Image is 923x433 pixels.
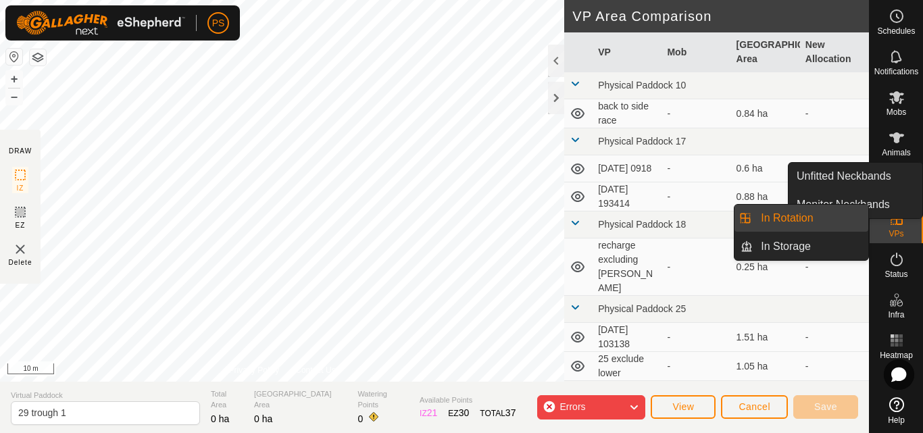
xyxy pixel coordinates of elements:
span: Notifications [874,68,918,76]
td: 1.51 ha [731,323,800,352]
div: - [667,359,725,374]
span: 21 [427,407,438,418]
th: VP [593,32,662,72]
div: EZ [448,406,469,420]
td: - [800,155,869,182]
div: - [667,107,725,121]
span: Help [888,416,905,424]
li: In Storage [734,233,868,260]
span: IZ [17,183,24,193]
span: 37 [505,407,516,418]
a: Help [870,392,923,430]
button: Map Layers [30,49,46,66]
span: 0 [357,413,363,424]
li: In Rotation [734,205,868,232]
td: [DATE] 0918 [593,155,662,182]
button: + [6,71,22,87]
span: Animals [882,149,911,157]
span: In Storage [761,238,811,255]
span: 0 ha [211,413,229,424]
span: Available Points [420,394,516,406]
span: PS [212,16,225,30]
td: - [800,352,869,381]
span: In Rotation [761,210,813,226]
button: Reset Map [6,49,22,65]
img: VP [12,241,28,257]
div: - [667,190,725,204]
span: Infra [888,311,904,319]
span: Heatmap [880,351,913,359]
span: Virtual Paddock [11,390,200,401]
span: View [672,401,694,412]
div: - [667,330,725,345]
span: Status [884,270,907,278]
span: Schedules [877,27,915,35]
td: 1.05 ha [731,352,800,381]
a: Contact Us [295,364,335,376]
td: back to side race [593,99,662,128]
td: 0.88 ha [731,182,800,211]
th: [GEOGRAPHIC_DATA] Area [731,32,800,72]
td: [DATE] 193414 [593,182,662,211]
td: recharge excluding [PERSON_NAME] [593,238,662,296]
button: Save [793,395,858,419]
a: In Rotation [753,205,868,232]
span: Delete [9,257,32,268]
td: [DATE] 103138 [593,323,662,352]
a: In Storage [753,233,868,260]
span: Physical Paddock 25 [598,303,686,314]
td: - [800,238,869,296]
td: 0.6 ha [731,155,800,182]
span: 0 ha [254,413,272,424]
span: Save [814,401,837,412]
th: New Allocation [800,32,869,72]
td: 0.84 ha [731,99,800,128]
span: Cancel [739,401,770,412]
span: Errors [559,401,585,412]
span: [GEOGRAPHIC_DATA] Area [254,388,347,411]
span: Mobs [887,108,906,116]
h2: VP Area Comparison [572,8,869,24]
div: IZ [420,406,437,420]
td: - [800,99,869,128]
div: TOTAL [480,406,516,420]
div: - [667,260,725,274]
span: Total Area [211,388,243,411]
img: Gallagher Logo [16,11,185,35]
button: View [651,395,716,419]
span: 30 [459,407,470,418]
td: - [800,323,869,352]
td: 0.25 ha [731,238,800,296]
div: - [667,161,725,176]
button: – [6,88,22,105]
span: Watering Points [357,388,409,411]
th: Mob [662,32,730,72]
button: Cancel [721,395,788,419]
td: 25 exclude lower [593,352,662,381]
div: DRAW [9,146,32,156]
span: Physical Paddock 18 [598,219,686,230]
span: Physical Paddock 10 [598,80,686,91]
a: Privacy Policy [229,364,280,376]
span: Physical Paddock 17 [598,136,686,147]
span: EZ [16,220,26,230]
